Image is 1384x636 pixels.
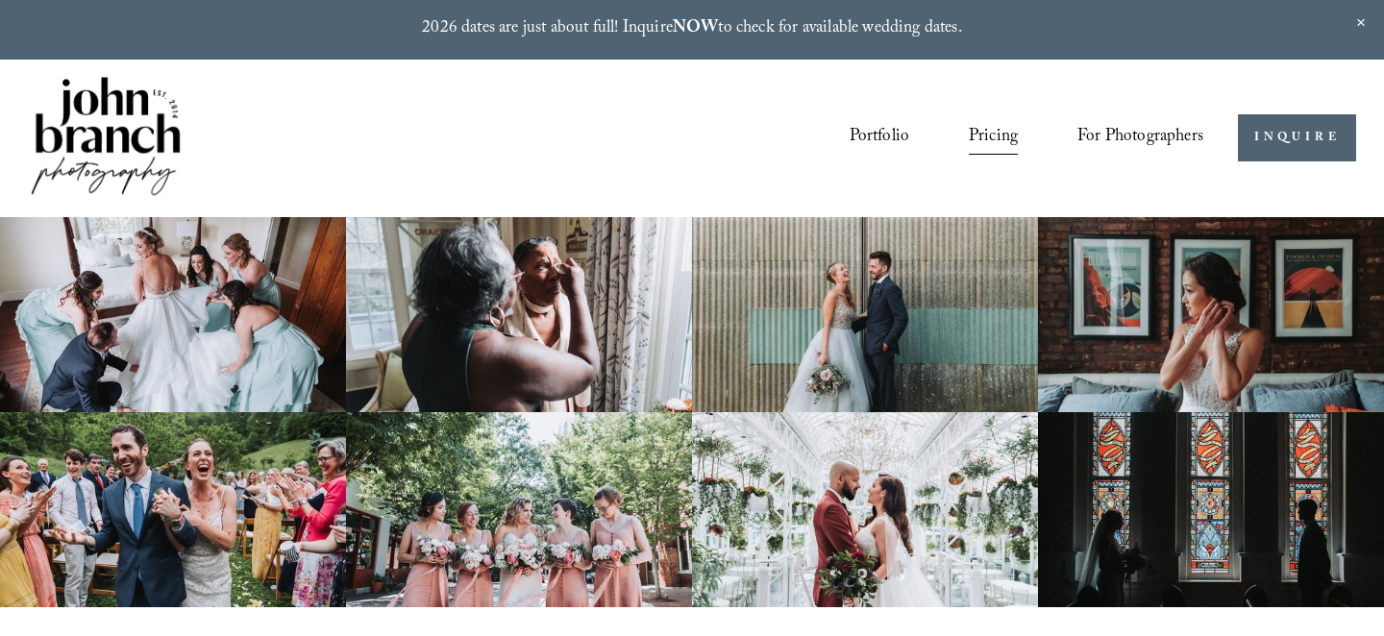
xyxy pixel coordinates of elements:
[1038,216,1384,412] img: Bride adjusting earring in front of framed posters on a brick wall.
[692,216,1038,412] img: A bride and groom standing together, laughing, with the bride holding a bouquet in front of a cor...
[969,120,1018,157] a: Pricing
[1077,120,1203,157] a: folder dropdown
[692,412,1038,608] img: Bride and groom standing in an elegant greenhouse with chandeliers and lush greenery.
[1238,114,1356,161] a: INQUIRE
[346,412,692,608] img: A bride and four bridesmaids in pink dresses, holding bouquets with pink and white flowers, smili...
[28,73,184,203] img: John Branch IV Photography
[1077,122,1203,155] span: For Photographers
[850,120,910,157] a: Portfolio
[346,216,692,412] img: Woman applying makeup to another woman near a window with floral curtains and autumn flowers.
[1038,412,1384,608] img: Silhouettes of a bride and groom facing each other in a church, with colorful stained glass windo...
